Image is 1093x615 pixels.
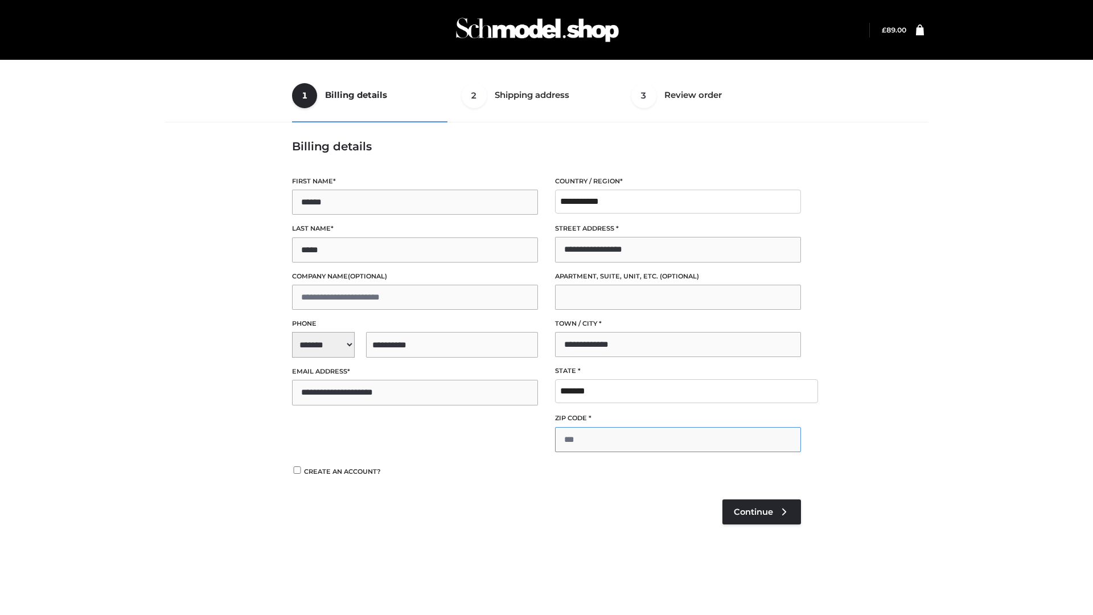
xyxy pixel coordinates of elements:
label: Town / City [555,318,801,329]
label: ZIP Code [555,413,801,424]
bdi: 89.00 [882,26,906,34]
label: Phone [292,318,538,329]
h3: Billing details [292,140,801,153]
span: (optional) [348,272,387,280]
label: Company name [292,271,538,282]
label: Apartment, suite, unit, etc. [555,271,801,282]
img: Schmodel Admin 964 [452,7,623,52]
label: Last name [292,223,538,234]
a: £89.00 [882,26,906,34]
label: Street address [555,223,801,234]
label: State [555,366,801,376]
span: £ [882,26,886,34]
label: First name [292,176,538,187]
span: Create an account? [304,468,381,475]
label: Email address [292,366,538,377]
input: Create an account? [292,466,302,474]
span: Continue [734,507,773,517]
span: (optional) [660,272,699,280]
label: Country / Region [555,176,801,187]
a: Continue [722,499,801,524]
